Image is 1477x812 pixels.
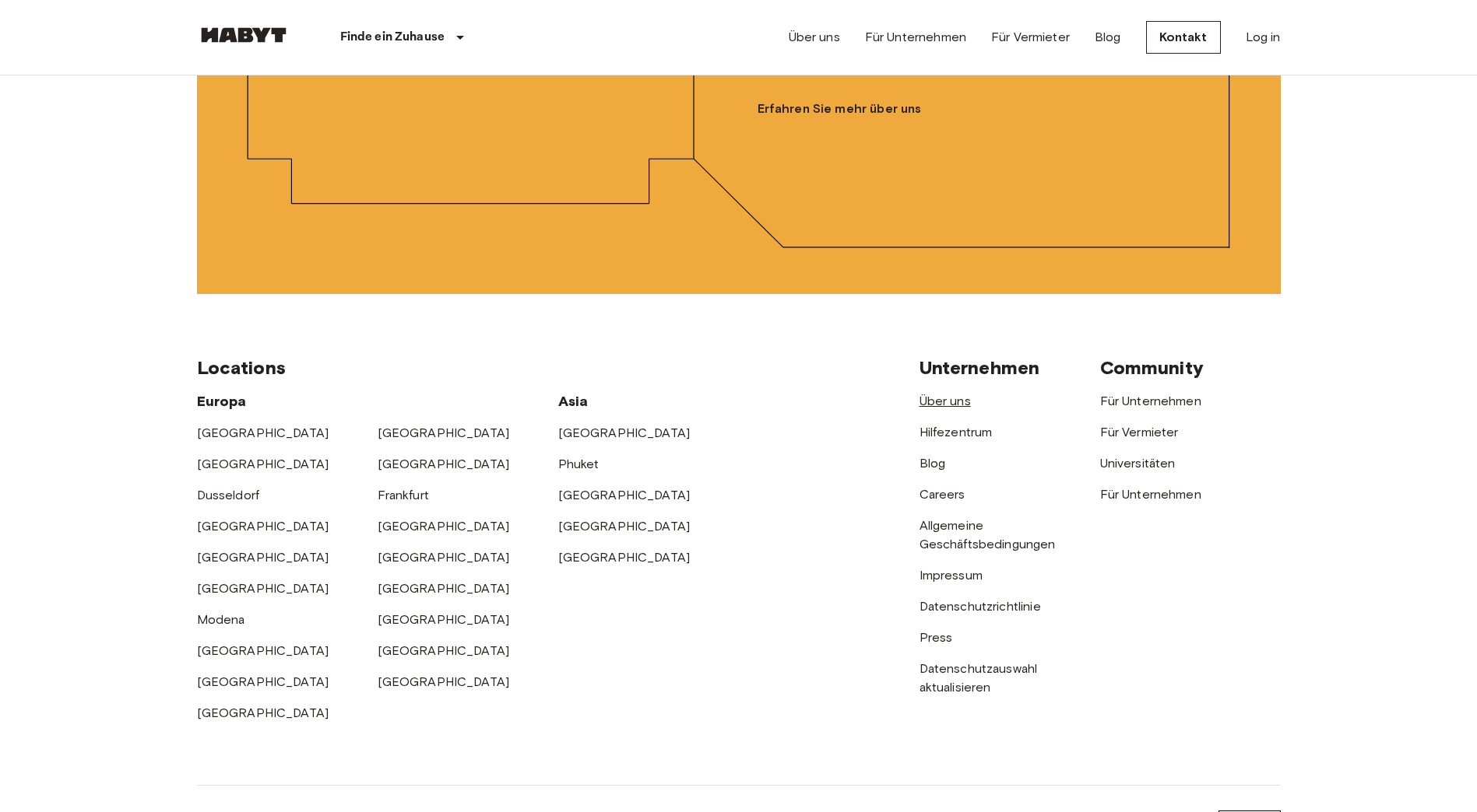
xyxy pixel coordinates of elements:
a: [GEOGRAPHIC_DATA] [378,550,510,565]
a: [GEOGRAPHIC_DATA] [378,457,510,471]
a: Über uns [789,28,840,47]
a: Dusseldorf [197,488,260,502]
a: Für Unternehmen [1100,394,1201,408]
a: [GEOGRAPHIC_DATA] [197,425,329,440]
a: [GEOGRAPHIC_DATA] [197,550,329,565]
a: Datenschutzauswahl aktualisieren [920,661,1038,695]
a: [GEOGRAPHIC_DATA] [558,550,691,565]
a: Universitäten [1100,456,1176,471]
span: Locations [197,356,286,379]
a: [GEOGRAPHIC_DATA] [197,581,329,596]
a: Press [920,630,953,645]
a: [GEOGRAPHIC_DATA] [558,425,691,440]
a: [GEOGRAPHIC_DATA] [197,457,329,471]
a: Für Unternehmen [1100,487,1201,502]
a: [GEOGRAPHIC_DATA] [378,612,510,627]
a: [GEOGRAPHIC_DATA] [378,519,510,534]
a: [GEOGRAPHIC_DATA] [378,674,510,689]
a: Kontakt [1146,21,1221,54]
a: Modena [197,612,245,627]
a: Impressum [920,568,983,583]
span: Europa [197,393,247,410]
a: Blog [920,456,946,471]
a: Allgemeine Geschäftsbedingungen [920,518,1056,551]
a: Über uns [920,394,971,408]
a: Für Unternehmen [865,28,966,47]
a: [GEOGRAPHIC_DATA] [558,488,691,502]
a: [GEOGRAPHIC_DATA] [197,643,329,658]
a: [GEOGRAPHIC_DATA] [197,705,329,720]
a: Für Vermieter [991,28,1070,47]
a: [GEOGRAPHIC_DATA] [197,519,329,534]
a: [GEOGRAPHIC_DATA] [378,425,510,440]
span: Asia [558,393,589,410]
a: Für Vermieter [1100,425,1179,439]
a: Erfahren Sie mehr über uns [758,100,1212,118]
a: Careers [920,487,965,502]
a: Phuket [558,457,600,471]
a: [GEOGRAPHIC_DATA] [378,643,510,658]
a: Hilfezentrum [920,425,993,439]
a: [GEOGRAPHIC_DATA] [558,519,691,534]
a: [GEOGRAPHIC_DATA] [378,581,510,596]
img: Habyt [197,27,290,43]
a: Blog [1095,28,1121,47]
a: Frankfurt [378,488,429,502]
a: Log in [1246,28,1281,47]
span: Community [1100,356,1204,379]
span: Unternehmen [920,356,1040,379]
a: Datenschutzrichtlinie [920,599,1041,614]
a: [GEOGRAPHIC_DATA] [197,674,329,689]
p: Finde ein Zuhause [340,28,445,47]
